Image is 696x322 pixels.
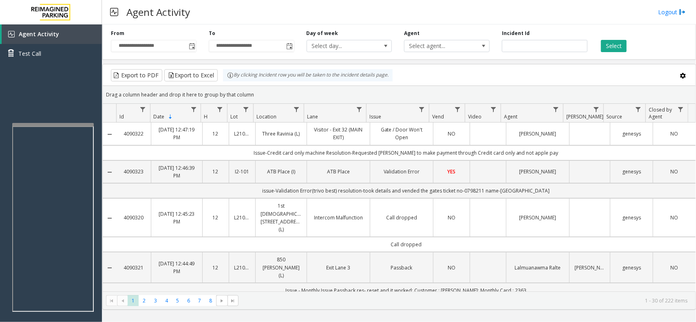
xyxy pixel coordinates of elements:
span: NO [670,214,678,221]
span: Sortable [167,114,174,120]
a: Location Filter Menu [291,104,302,115]
span: Select agent... [404,40,472,52]
a: Exit Lane 3 [312,264,365,272]
span: NO [670,168,678,175]
span: Agent Activity [19,30,59,38]
span: Toggle popup [187,40,196,52]
span: H [204,113,208,120]
span: Go to the last page [228,295,239,307]
td: issue-Validation Error(trivo best) resolution-took details and vended the gates ticket no-0798211... [117,183,696,198]
span: Test Call [18,49,41,58]
a: 4090321 [122,264,146,272]
h3: Agent Activity [122,2,194,22]
td: Issue - Monthly Issue Passback res- reset and it worked; Customer : [PERSON_NAME]; Monthly Card :... [117,283,696,298]
td: Call dropped [117,237,696,252]
a: L21059300 [234,130,250,138]
div: Data table [103,104,696,291]
div: By clicking Incident row you will be taken to the incident details page. [223,69,393,81]
span: Page 6 [183,295,194,306]
span: Page 3 [150,295,161,306]
a: YES [438,168,464,175]
a: Source Filter Menu [633,104,644,115]
span: Page 4 [161,295,172,306]
a: 4090322 [122,130,146,138]
div: Drag a column header and drop it here to group by that column [103,88,696,102]
span: YES [448,168,456,175]
span: Vend [432,113,444,120]
a: 12 [208,168,224,175]
span: Id [119,113,124,120]
a: [PERSON_NAME] [511,168,564,175]
a: H Filter Menu [214,104,225,115]
a: Three Ravinia (L) [261,130,302,138]
span: Video [468,113,482,120]
img: pageIcon [110,2,118,22]
span: Page 2 [139,295,150,306]
a: L21091600 [234,264,250,272]
label: Agent [404,30,420,37]
a: NO [658,130,691,138]
a: ATB Place [312,168,365,175]
span: Closed by Agent [649,106,672,120]
a: NO [658,264,691,272]
label: To [209,30,215,37]
a: L21078200 [234,214,250,221]
a: Closed by Agent Filter Menu [675,104,686,115]
span: Page 7 [194,295,205,306]
img: infoIcon.svg [227,72,234,79]
button: Export to Excel [164,69,218,81]
img: logout [679,8,686,16]
span: Issue [370,113,382,120]
a: [DATE] 12:47:19 PM [156,126,197,141]
button: Select [601,40,627,52]
a: [DATE] 12:46:39 PM [156,164,197,180]
span: Lot [230,113,238,120]
span: NO [448,264,455,271]
a: 1st [DEMOGRAPHIC_DATA], [STREET_ADDRESS] (L) [261,202,302,233]
span: Page 5 [172,295,183,306]
img: 'icon' [8,31,15,37]
span: Go to the next page [216,295,227,307]
span: Source [607,113,623,120]
a: Id Filter Menu [137,104,148,115]
a: Logout [658,8,686,16]
span: Select day... [307,40,375,52]
a: Lalmuanawma Ralte [511,264,564,272]
a: NO [438,130,464,138]
label: Incident Id [502,30,530,37]
span: Go to the last page [230,298,236,304]
a: Lot Filter Menu [241,104,252,115]
span: NO [448,130,455,137]
button: Export to PDF [111,69,162,81]
span: Page 8 [205,295,216,306]
a: 12 [208,264,224,272]
a: 12 [208,214,224,221]
a: Passback [375,264,428,272]
a: Gate / Door Won't Open [375,126,428,141]
a: [DATE] 12:45:23 PM [156,210,197,226]
a: genesys [615,214,648,221]
span: NO [670,264,678,271]
a: NO [438,214,464,221]
a: Validation Error [375,168,428,175]
a: Visitor - Exit 32 (MAIN EXIT) [312,126,365,141]
span: Agent [504,113,517,120]
a: Vend Filter Menu [452,104,463,115]
a: NO [438,264,464,272]
a: 4090323 [122,168,146,175]
span: Go to the next page [219,298,225,304]
a: Agent Filter Menu [550,104,561,115]
label: From [111,30,124,37]
a: [PERSON_NAME] [511,130,564,138]
a: I2-101 [234,168,250,175]
a: Collapse Details [103,169,117,175]
span: NO [448,214,455,221]
a: genesys [615,130,648,138]
a: Collapse Details [103,265,117,271]
a: 850 [PERSON_NAME] (L) [261,256,302,279]
a: Collapse Details [103,131,117,138]
kendo-pager-info: 1 - 30 of 222 items [243,297,687,304]
a: Collapse Details [103,215,117,221]
span: Date [153,113,164,120]
a: NO [658,214,691,221]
